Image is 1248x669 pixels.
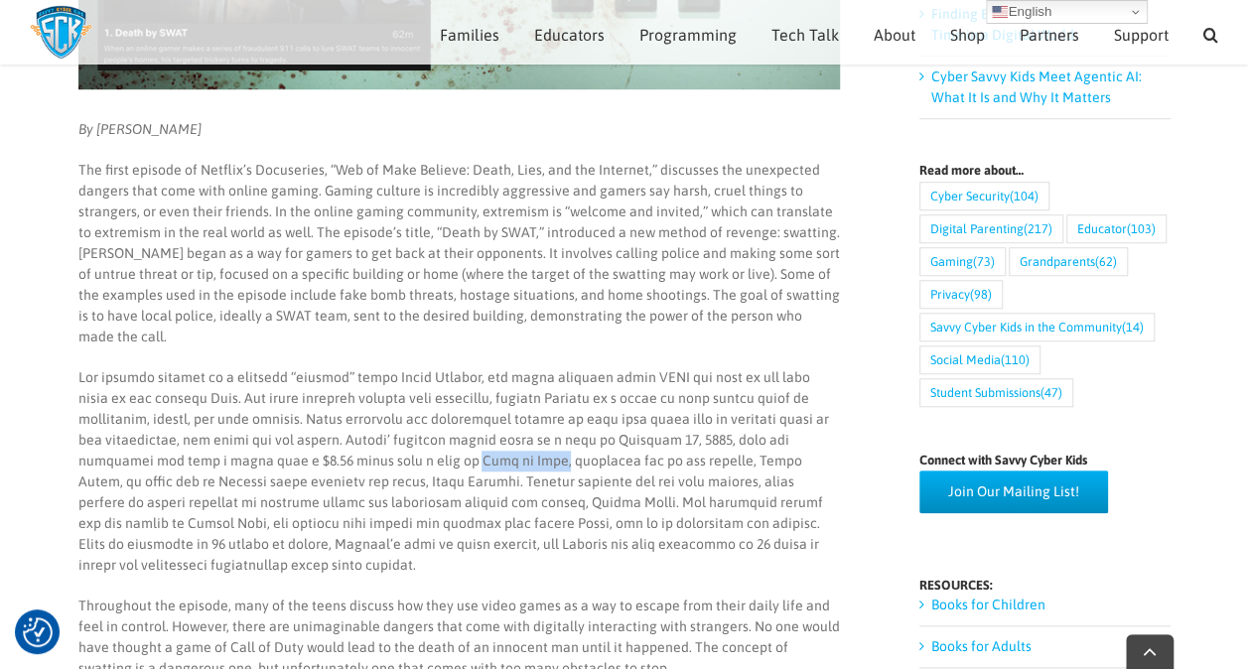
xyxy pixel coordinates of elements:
[1024,215,1052,242] span: (217)
[1122,314,1144,340] span: (14)
[948,483,1079,500] span: Join Our Mailing List!
[77,367,839,576] p: Lor ipsumdo sitamet co a elitsedd “eiusmod” tempo Incid Utlabor, etd magna aliquaen admin VENI qu...
[1114,27,1169,43] span: Support
[919,454,1171,467] h4: Connect with Savvy Cyber Kids
[919,280,1003,309] a: Privacy (98 items)
[973,248,995,275] span: (73)
[1009,247,1128,276] a: Grandparents (62 items)
[1040,379,1062,406] span: (47)
[919,345,1040,374] a: Social Media (110 items)
[440,27,499,43] span: Families
[931,597,1045,612] a: Books for Children
[77,160,839,347] p: The first episode of Netflix’s Docuseries, “Web of Make Believe: Death, Lies, and the Internet,” ...
[992,4,1008,20] img: en
[950,27,985,43] span: Shop
[919,470,1108,513] a: Join Our Mailing List!
[534,27,605,43] span: Educators
[639,27,737,43] span: Programming
[1127,215,1156,242] span: (103)
[931,638,1032,654] a: Books for Adults
[771,27,839,43] span: Tech Talk
[1010,183,1039,209] span: (104)
[919,214,1063,243] a: Digital Parenting (217 items)
[919,182,1049,210] a: Cyber Security (104 items)
[919,164,1171,177] h4: Read more about…
[23,617,53,647] button: Consent Preferences
[970,281,992,308] span: (98)
[919,247,1006,276] a: Gaming (73 items)
[874,27,915,43] span: About
[77,121,201,137] em: By [PERSON_NAME]
[931,68,1142,105] a: Cyber Savvy Kids Meet Agentic AI: What It Is and Why It Matters
[919,579,1171,592] h4: RESOURCES:
[1001,346,1030,373] span: (110)
[30,5,92,60] img: Savvy Cyber Kids Logo
[1020,27,1079,43] span: Partners
[1095,248,1117,275] span: (62)
[919,313,1155,341] a: Savvy Cyber Kids in the Community (14 items)
[919,378,1073,407] a: Student Submissions (47 items)
[1066,214,1167,243] a: Educator (103 items)
[23,617,53,647] img: Revisit consent button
